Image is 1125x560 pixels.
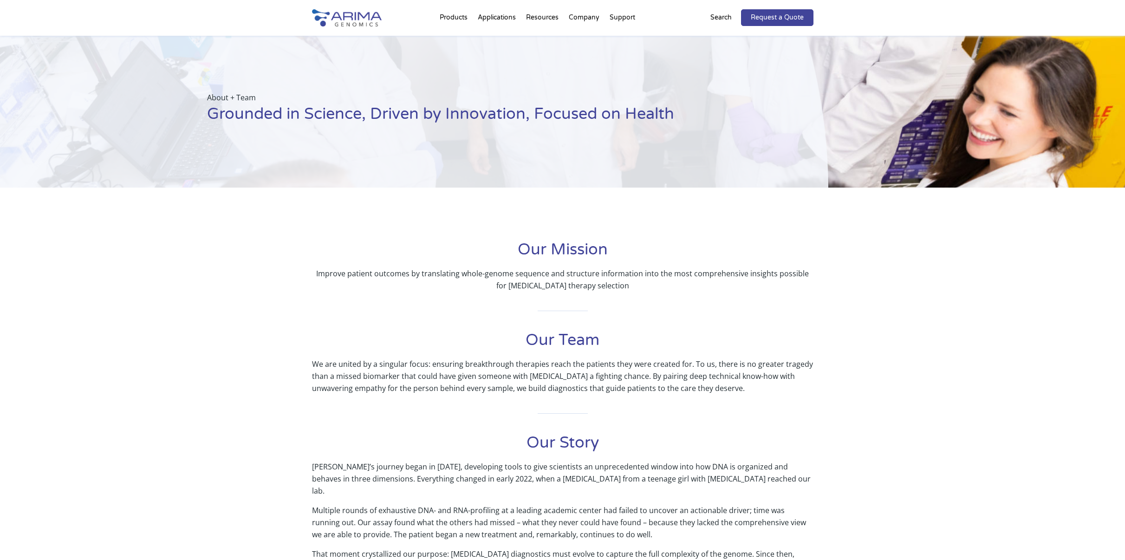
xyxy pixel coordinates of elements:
p: [PERSON_NAME]’s journey began in [DATE], developing tools to give scientists an unprecedented win... [312,461,813,504]
h1: Our Team [312,330,813,358]
h1: Our Story [312,432,813,461]
p: We are united by a singular focus: ensuring breakthrough therapies reach the patients they were c... [312,358,813,394]
h1: Our Mission [312,239,813,267]
p: Improve patient outcomes by translating whole-genome sequence and structure information into the ... [312,267,813,292]
img: Arima-Genomics-logo [312,9,382,26]
p: Search [710,12,732,24]
h1: Grounded in Science, Driven by Innovation, Focused on Health [207,104,782,132]
p: Multiple rounds of exhaustive DNA- and RNA-profiling at a leading academic center had failed to u... [312,504,813,548]
a: Request a Quote [741,9,813,26]
p: About + Team [207,91,782,104]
